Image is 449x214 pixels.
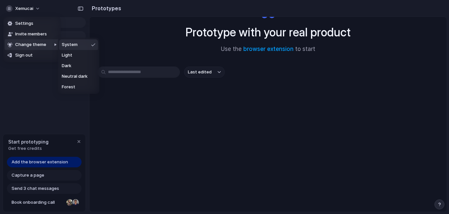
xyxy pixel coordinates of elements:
[15,52,33,59] span: Sign out
[15,20,33,27] span: Settings
[62,63,71,69] span: Dark
[62,84,75,90] span: Forest
[15,41,46,48] span: Change theme
[62,73,87,80] span: Neutral dark
[62,41,78,48] span: System
[62,52,72,59] span: Light
[15,31,47,37] span: Invite members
